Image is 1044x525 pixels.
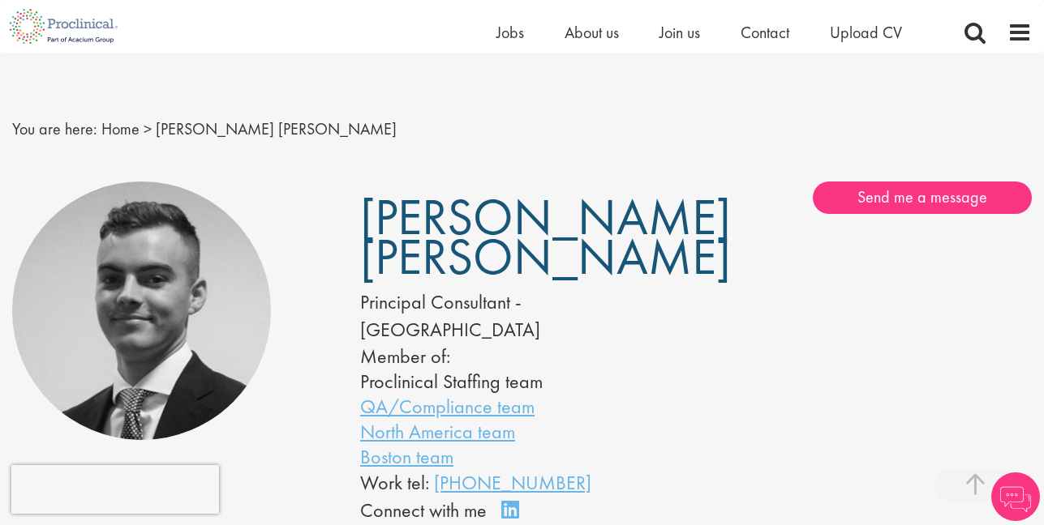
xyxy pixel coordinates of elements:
[991,472,1040,521] img: Chatbot
[434,470,591,495] a: [PHONE_NUMBER]
[360,419,515,444] a: North America team
[360,470,429,495] span: Work tel:
[11,465,219,514] iframe: reCAPTCHA
[360,444,453,469] a: Boston team
[360,288,647,344] div: Principal Consultant - [GEOGRAPHIC_DATA]
[360,394,535,419] a: QA/Compliance team
[496,22,524,43] a: Jobs
[830,22,902,43] a: Upload CV
[813,181,1032,214] a: Send me a message
[156,118,397,139] span: [PERSON_NAME] [PERSON_NAME]
[360,185,731,289] span: [PERSON_NAME] [PERSON_NAME]
[360,369,647,394] li: Proclinical Staffing team
[12,181,271,440] img: Alex Bill
[101,118,140,139] a: breadcrumb link
[741,22,789,43] a: Contact
[565,22,619,43] a: About us
[659,22,700,43] a: Join us
[144,118,152,139] span: >
[360,344,450,369] label: Member of:
[12,118,97,139] span: You are here:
